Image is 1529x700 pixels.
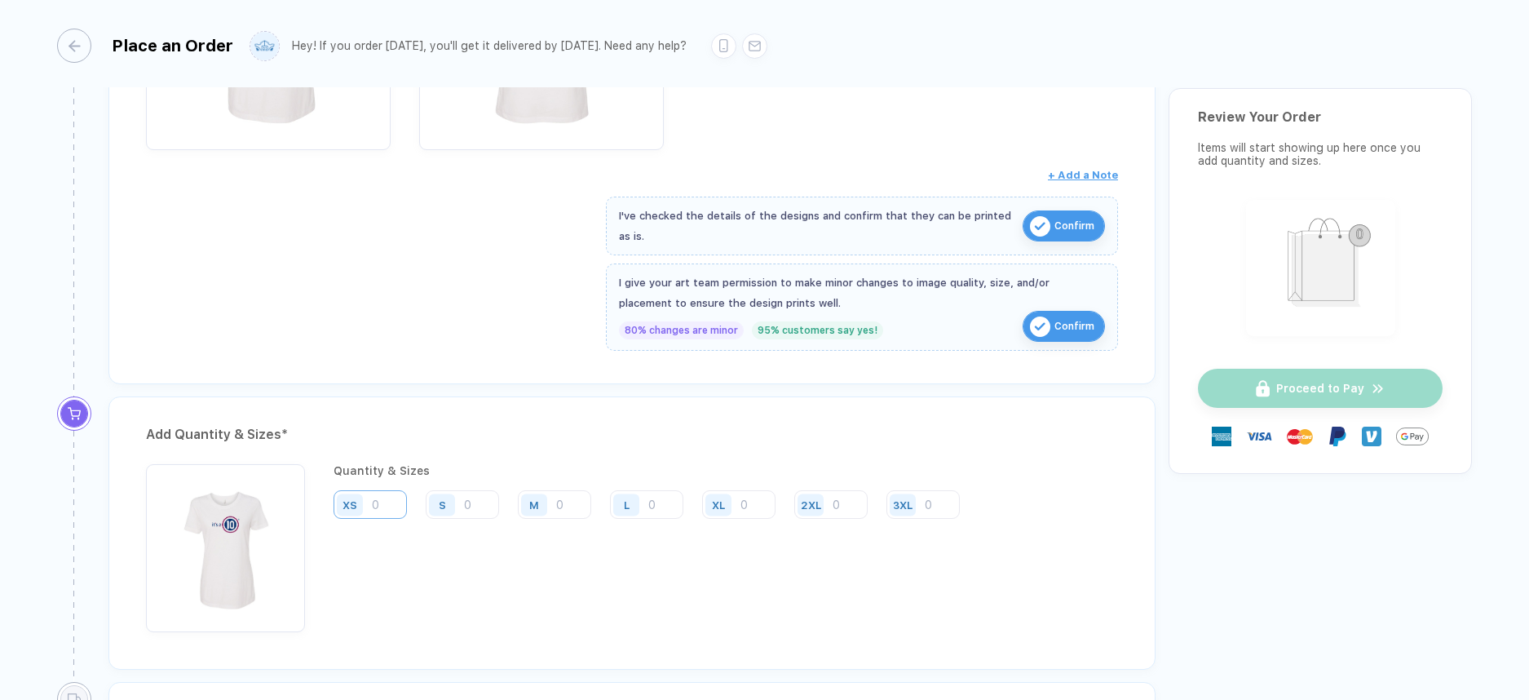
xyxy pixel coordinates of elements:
[1048,162,1118,188] button: + Add a Note
[250,32,279,60] img: user profile
[146,422,1118,448] div: Add Quantity & Sizes
[1362,427,1381,446] img: Venmo
[752,321,883,339] div: 95% customers say yes!
[529,498,539,511] div: M
[292,39,687,53] div: Hey! If you order [DATE], you'll get it delivered by [DATE]. Need any help?
[619,321,744,339] div: 80% changes are minor
[1198,109,1443,125] div: Review Your Order
[154,472,297,615] img: 236cb32e-7f5b-4f3c-84fb-2114aa0e8ab5_nt_front_1758750725947.jpg
[1396,420,1429,453] img: GPay
[1328,427,1347,446] img: Paypal
[619,206,1014,246] div: I've checked the details of the designs and confirm that they can be printed as is.
[1023,210,1105,241] button: iconConfirm
[1054,313,1094,339] span: Confirm
[112,36,233,55] div: Place an Order
[1030,216,1050,237] img: icon
[619,272,1105,313] div: I give your art team permission to make minor changes to image quality, size, and/or placement to...
[712,498,725,511] div: XL
[1054,213,1094,239] span: Confirm
[1212,427,1231,446] img: express
[439,498,446,511] div: S
[1198,141,1443,167] div: Items will start showing up here once you add quantity and sizes.
[893,498,913,511] div: 3XL
[1048,169,1118,181] span: + Add a Note
[801,498,821,511] div: 2XL
[1030,317,1050,337] img: icon
[624,498,630,511] div: L
[334,464,972,477] div: Quantity & Sizes
[342,498,357,511] div: XS
[1253,207,1388,326] img: shopping_bag.png
[1023,311,1105,342] button: iconConfirm
[1287,423,1313,450] img: master-card
[1246,423,1272,450] img: visa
